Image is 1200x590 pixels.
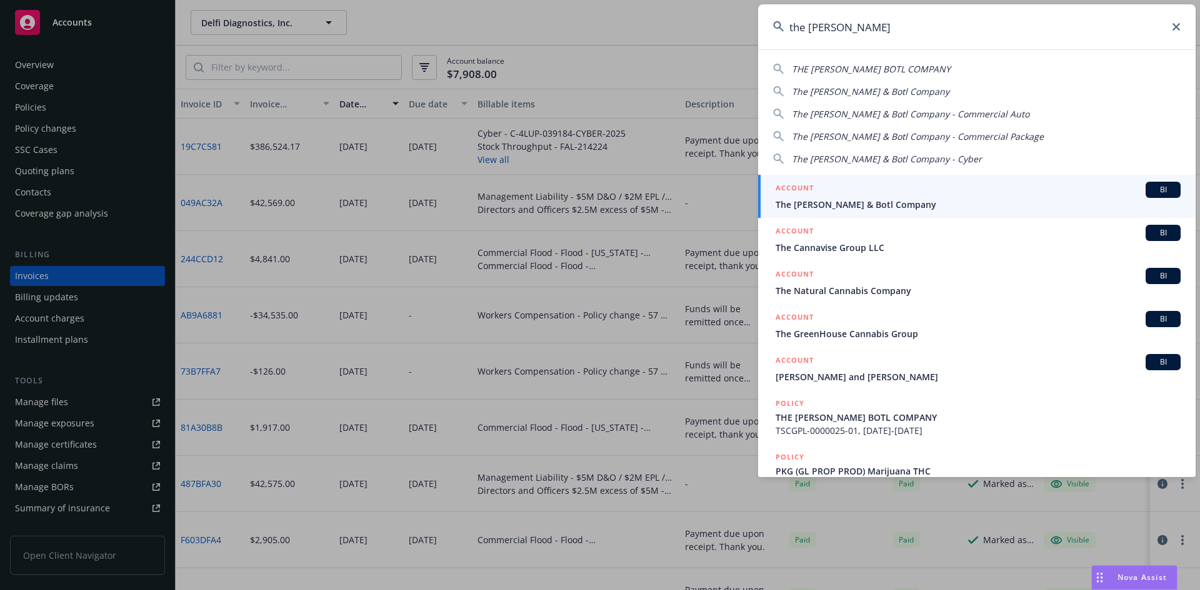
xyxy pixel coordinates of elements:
[758,218,1196,261] a: ACCOUNTBIThe Cannavise Group LLC
[1151,313,1176,325] span: BI
[792,153,982,165] span: The [PERSON_NAME] & Botl Company - Cyber
[1151,184,1176,195] span: BI
[776,311,814,326] h5: ACCOUNT
[758,304,1196,347] a: ACCOUNTBIThe GreenHouse Cannabis Group
[776,241,1181,254] span: The Cannavise Group LLC
[776,465,1181,478] span: PKG (GL PROP PROD) Marijuana THC
[776,268,814,283] h5: ACCOUNT
[1151,356,1176,368] span: BI
[776,451,804,463] h5: POLICY
[776,354,814,369] h5: ACCOUNT
[776,327,1181,340] span: The GreenHouse Cannabis Group
[758,175,1196,218] a: ACCOUNTBIThe [PERSON_NAME] & Botl Company
[792,86,949,97] span: The [PERSON_NAME] & Botl Company
[758,4,1196,49] input: Search...
[776,397,804,410] h5: POLICY
[776,424,1181,437] span: TSCGPL-0000025-01, [DATE]-[DATE]
[1151,227,1176,238] span: BI
[1092,566,1107,589] div: Drag to move
[776,182,814,197] h5: ACCOUNT
[776,411,1181,424] span: THE [PERSON_NAME] BOTL COMPANY
[758,261,1196,304] a: ACCOUNTBIThe Natural Cannabis Company
[1091,565,1177,590] button: Nova Assist
[776,198,1181,211] span: The [PERSON_NAME] & Botl Company
[758,444,1196,498] a: POLICYPKG (GL PROP PROD) Marijuana THC
[792,63,951,75] span: THE [PERSON_NAME] BOTL COMPANY
[776,225,814,240] h5: ACCOUNT
[792,130,1044,142] span: The [PERSON_NAME] & Botl Company - Commercial Package
[758,390,1196,444] a: POLICYTHE [PERSON_NAME] BOTL COMPANYTSCGPL-0000025-01, [DATE]-[DATE]
[792,108,1029,120] span: The [PERSON_NAME] & Botl Company - Commercial Auto
[776,284,1181,297] span: The Natural Cannabis Company
[776,370,1181,383] span: [PERSON_NAME] and [PERSON_NAME]
[758,347,1196,390] a: ACCOUNTBI[PERSON_NAME] and [PERSON_NAME]
[1151,270,1176,282] span: BI
[1117,572,1167,583] span: Nova Assist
